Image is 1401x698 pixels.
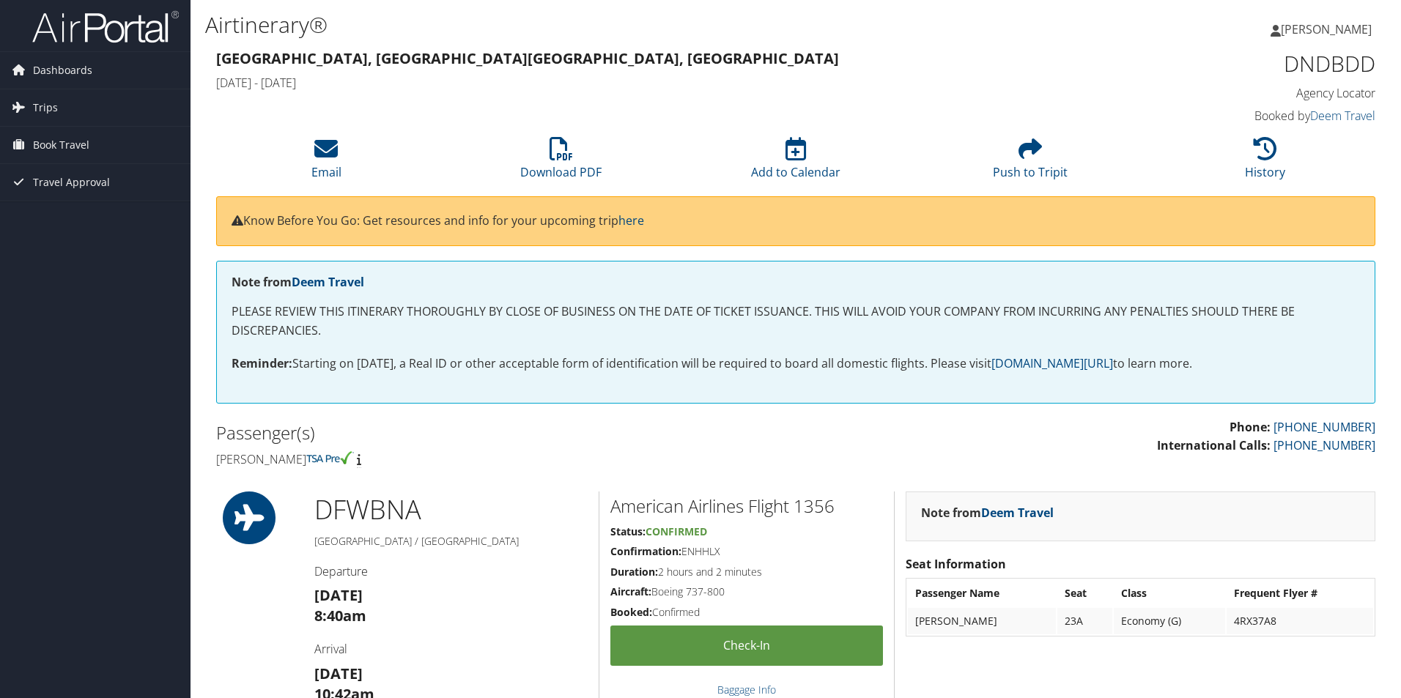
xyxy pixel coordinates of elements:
[1114,608,1225,634] td: Economy (G)
[906,556,1006,572] strong: Seat Information
[981,505,1054,521] a: Deem Travel
[33,164,110,201] span: Travel Approval
[908,580,1056,606] th: Passenger Name
[646,524,707,538] span: Confirmed
[610,584,883,599] h5: Boeing 737-800
[232,212,1360,231] p: Know Before You Go: Get resources and info for your upcoming trip
[216,420,785,445] h2: Passenger(s)
[1274,419,1375,435] a: [PHONE_NUMBER]
[1114,580,1225,606] th: Class
[751,145,840,180] a: Add to Calendar
[610,584,651,598] strong: Aircraft:
[314,534,588,549] h5: [GEOGRAPHIC_DATA] / [GEOGRAPHIC_DATA]
[717,683,776,697] a: Baggage Info
[1230,419,1271,435] strong: Phone:
[610,544,681,558] strong: Confirmation:
[921,505,1054,521] strong: Note from
[1057,580,1112,606] th: Seat
[610,494,883,519] h2: American Airlines Flight 1356
[33,127,89,163] span: Book Travel
[33,52,92,89] span: Dashboards
[610,605,652,619] strong: Booked:
[205,10,993,40] h1: Airtinerary®
[1227,608,1373,634] td: 4RX37A8
[1274,437,1375,453] a: [PHONE_NUMBER]
[1057,608,1112,634] td: 23A
[33,89,58,126] span: Trips
[216,75,1080,91] h4: [DATE] - [DATE]
[520,145,602,180] a: Download PDF
[314,585,363,605] strong: [DATE]
[1227,580,1373,606] th: Frequent Flyer #
[1157,437,1271,453] strong: International Calls:
[314,664,363,683] strong: [DATE]
[32,10,179,44] img: airportal-logo.png
[314,606,366,625] strong: 8:40am
[1102,85,1375,101] h4: Agency Locator
[314,491,588,528] h1: DFW BNA
[232,354,1360,374] p: Starting on [DATE], a Real ID or other acceptable form of identification will be required to boar...
[993,145,1068,180] a: Push to Tripit
[232,274,364,290] strong: Note from
[314,563,588,579] h4: Departure
[1310,108,1375,124] a: Deem Travel
[1245,145,1285,180] a: History
[610,565,883,579] h5: 2 hours and 2 minutes
[1281,21,1372,37] span: [PERSON_NAME]
[216,451,785,467] h4: [PERSON_NAME]
[216,48,839,68] strong: [GEOGRAPHIC_DATA], [GEOGRAPHIC_DATA] [GEOGRAPHIC_DATA], [GEOGRAPHIC_DATA]
[311,145,341,180] a: Email
[1102,108,1375,124] h4: Booked by
[991,355,1113,371] a: [DOMAIN_NAME][URL]
[610,625,883,666] a: Check-in
[232,302,1360,340] p: PLEASE REVIEW THIS ITINERARY THOROUGHLY BY CLOSE OF BUSINESS ON THE DATE OF TICKET ISSUANCE. THIS...
[610,565,658,579] strong: Duration:
[1271,7,1386,51] a: [PERSON_NAME]
[292,274,364,290] a: Deem Travel
[232,355,292,371] strong: Reminder:
[314,641,588,657] h4: Arrival
[610,605,883,620] h5: Confirmed
[610,524,646,538] strong: Status:
[1102,48,1375,79] h1: DNDBDD
[306,451,354,464] img: tsa-precheck.png
[908,608,1056,634] td: [PERSON_NAME]
[610,544,883,559] h5: ENHHLX
[618,212,644,229] a: here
